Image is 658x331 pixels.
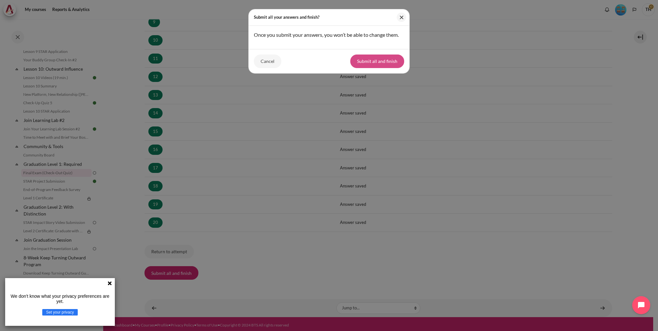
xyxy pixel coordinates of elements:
[397,13,406,22] button: Close
[8,294,112,304] p: We don't know what your privacy preferences are yet.
[254,31,404,39] div: Once you submit your answers, you won’t be able to change them.
[42,309,78,316] button: Set your privacy
[254,14,319,21] h5: Submit all your answers and finish?
[350,55,404,68] button: Submit all and finish
[254,55,281,68] button: Cancel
